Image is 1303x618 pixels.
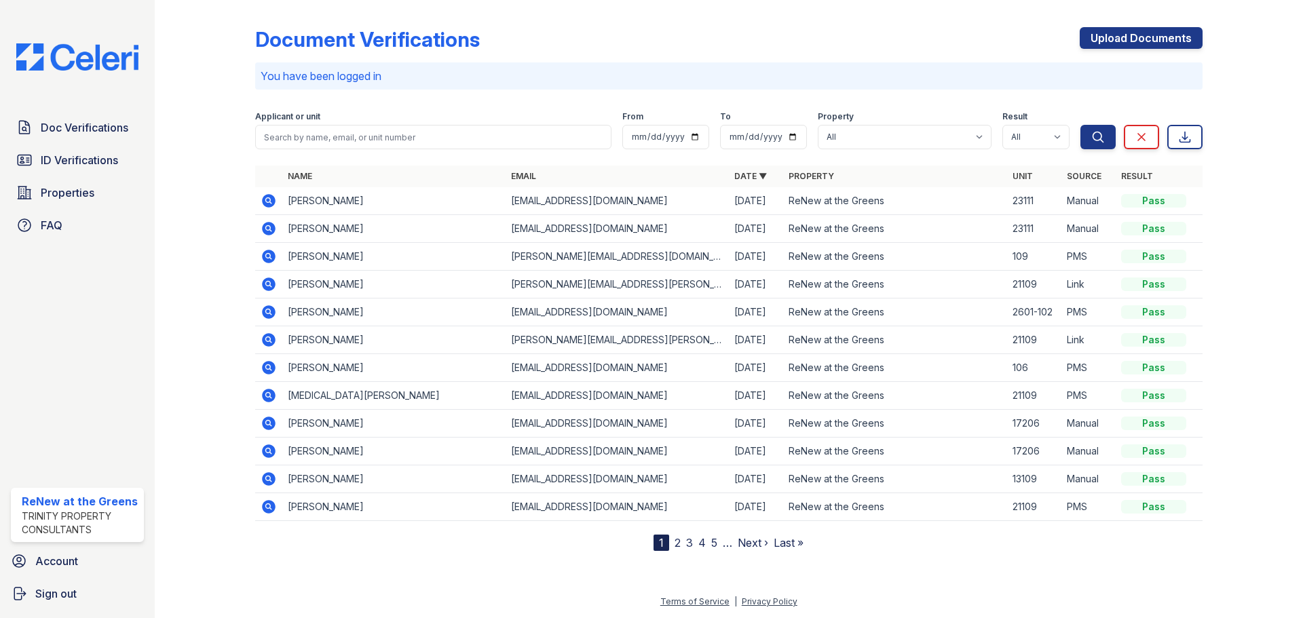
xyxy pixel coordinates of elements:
[1007,326,1061,354] td: 21109
[282,438,506,465] td: [PERSON_NAME]
[11,147,144,174] a: ID Verifications
[282,382,506,410] td: [MEDICAL_DATA][PERSON_NAME]
[1061,298,1116,326] td: PMS
[282,215,506,243] td: [PERSON_NAME]
[723,535,732,551] span: …
[1007,243,1061,271] td: 109
[5,43,149,71] img: CE_Logo_Blue-a8612792a0a2168367f1c8372b55b34899dd931a85d93a1a3d3e32e68fde9ad4.png
[11,179,144,206] a: Properties
[729,493,783,521] td: [DATE]
[1121,389,1186,402] div: Pass
[1121,417,1186,430] div: Pass
[506,382,729,410] td: [EMAIL_ADDRESS][DOMAIN_NAME]
[783,465,1006,493] td: ReNew at the Greens
[35,553,78,569] span: Account
[41,185,94,201] span: Properties
[5,580,149,607] a: Sign out
[282,271,506,298] td: [PERSON_NAME]
[1007,465,1061,493] td: 13109
[506,243,729,271] td: [PERSON_NAME][EMAIL_ADDRESS][DOMAIN_NAME]
[1061,382,1116,410] td: PMS
[1061,493,1116,521] td: PMS
[818,111,854,122] label: Property
[1061,354,1116,382] td: PMS
[1007,354,1061,382] td: 106
[729,215,783,243] td: [DATE]
[1121,194,1186,208] div: Pass
[789,171,834,181] a: Property
[1002,111,1027,122] label: Result
[255,111,320,122] label: Applicant or unit
[1121,222,1186,235] div: Pass
[1121,171,1153,181] a: Result
[738,536,768,549] a: Next ›
[1061,438,1116,465] td: Manual
[734,171,767,181] a: Date ▼
[698,536,706,549] a: 4
[1061,215,1116,243] td: Manual
[783,354,1006,382] td: ReNew at the Greens
[35,585,77,602] span: Sign out
[1080,27,1203,49] a: Upload Documents
[729,382,783,410] td: [DATE]
[506,298,729,326] td: [EMAIL_ADDRESS][DOMAIN_NAME]
[506,215,729,243] td: [EMAIL_ADDRESS][DOMAIN_NAME]
[255,125,611,149] input: Search by name, email, or unit number
[1121,305,1186,319] div: Pass
[783,493,1006,521] td: ReNew at the Greens
[1007,493,1061,521] td: 21109
[686,536,693,549] a: 3
[729,410,783,438] td: [DATE]
[729,465,783,493] td: [DATE]
[783,243,1006,271] td: ReNew at the Greens
[1007,410,1061,438] td: 17206
[282,187,506,215] td: [PERSON_NAME]
[11,212,144,239] a: FAQ
[1007,271,1061,298] td: 21109
[783,215,1006,243] td: ReNew at the Greens
[622,111,643,122] label: From
[506,187,729,215] td: [EMAIL_ADDRESS][DOMAIN_NAME]
[506,271,729,298] td: [PERSON_NAME][EMAIL_ADDRESS][PERSON_NAME][DOMAIN_NAME]
[506,493,729,521] td: [EMAIL_ADDRESS][DOMAIN_NAME]
[1007,298,1061,326] td: 2601-102
[282,298,506,326] td: [PERSON_NAME]
[783,410,1006,438] td: ReNew at the Greens
[729,187,783,215] td: [DATE]
[282,493,506,521] td: [PERSON_NAME]
[720,111,731,122] label: To
[288,171,312,181] a: Name
[729,298,783,326] td: [DATE]
[1061,326,1116,354] td: Link
[1007,187,1061,215] td: 23111
[255,27,480,52] div: Document Verifications
[506,410,729,438] td: [EMAIL_ADDRESS][DOMAIN_NAME]
[1007,215,1061,243] td: 23111
[282,410,506,438] td: [PERSON_NAME]
[282,243,506,271] td: [PERSON_NAME]
[783,438,1006,465] td: ReNew at the Greens
[41,119,128,136] span: Doc Verifications
[1121,500,1186,514] div: Pass
[1121,333,1186,347] div: Pass
[282,465,506,493] td: [PERSON_NAME]
[506,354,729,382] td: [EMAIL_ADDRESS][DOMAIN_NAME]
[774,536,804,549] a: Last »
[654,535,669,551] div: 1
[11,114,144,141] a: Doc Verifications
[783,382,1006,410] td: ReNew at the Greens
[261,68,1197,84] p: You have been logged in
[1061,465,1116,493] td: Manual
[783,271,1006,298] td: ReNew at the Greens
[506,438,729,465] td: [EMAIL_ADDRESS][DOMAIN_NAME]
[506,465,729,493] td: [EMAIL_ADDRESS][DOMAIN_NAME]
[729,271,783,298] td: [DATE]
[783,187,1006,215] td: ReNew at the Greens
[22,493,138,509] div: ReNew at the Greens
[282,326,506,354] td: [PERSON_NAME]
[742,596,797,606] a: Privacy Policy
[22,509,138,537] div: Trinity Property Consultants
[729,438,783,465] td: [DATE]
[1121,250,1186,263] div: Pass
